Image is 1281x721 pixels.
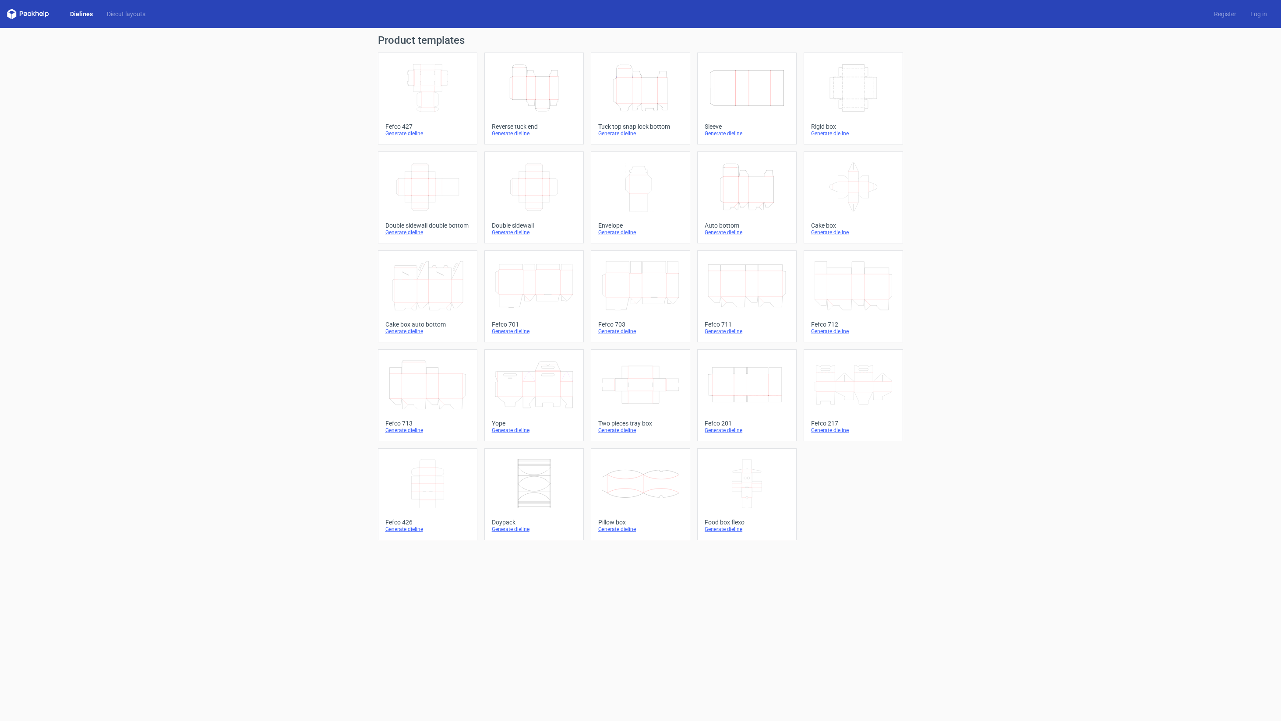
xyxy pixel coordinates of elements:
[697,349,797,441] a: Fefco 201Generate dieline
[804,53,903,144] a: Rigid boxGenerate dieline
[385,321,470,328] div: Cake box auto bottom
[492,222,576,229] div: Double sidewall
[598,328,683,335] div: Generate dieline
[378,250,477,342] a: Cake box auto bottomGenerate dieline
[492,420,576,427] div: Yope
[697,151,797,243] a: Auto bottomGenerate dieline
[1243,10,1274,18] a: Log in
[484,53,584,144] a: Reverse tuck endGenerate dieline
[804,349,903,441] a: Fefco 217Generate dieline
[378,448,477,540] a: Fefco 426Generate dieline
[697,53,797,144] a: SleeveGenerate dieline
[385,222,470,229] div: Double sidewall double bottom
[385,328,470,335] div: Generate dieline
[811,222,896,229] div: Cake box
[705,420,789,427] div: Fefco 201
[811,130,896,137] div: Generate dieline
[598,222,683,229] div: Envelope
[492,130,576,137] div: Generate dieline
[385,229,470,236] div: Generate dieline
[591,250,690,342] a: Fefco 703Generate dieline
[484,250,584,342] a: Fefco 701Generate dieline
[385,526,470,533] div: Generate dieline
[591,448,690,540] a: Pillow boxGenerate dieline
[697,250,797,342] a: Fefco 711Generate dieline
[1207,10,1243,18] a: Register
[63,10,100,18] a: Dielines
[705,427,789,434] div: Generate dieline
[598,427,683,434] div: Generate dieline
[385,130,470,137] div: Generate dieline
[492,526,576,533] div: Generate dieline
[804,151,903,243] a: Cake boxGenerate dieline
[598,229,683,236] div: Generate dieline
[378,151,477,243] a: Double sidewall double bottomGenerate dieline
[598,420,683,427] div: Two pieces tray box
[492,328,576,335] div: Generate dieline
[484,448,584,540] a: DoypackGenerate dieline
[811,427,896,434] div: Generate dieline
[598,130,683,137] div: Generate dieline
[385,427,470,434] div: Generate dieline
[705,519,789,526] div: Food box flexo
[804,250,903,342] a: Fefco 712Generate dieline
[705,229,789,236] div: Generate dieline
[378,53,477,144] a: Fefco 427Generate dieline
[591,53,690,144] a: Tuck top snap lock bottomGenerate dieline
[811,328,896,335] div: Generate dieline
[484,151,584,243] a: Double sidewallGenerate dieline
[492,519,576,526] div: Doypack
[811,321,896,328] div: Fefco 712
[811,229,896,236] div: Generate dieline
[484,349,584,441] a: YopeGenerate dieline
[385,420,470,427] div: Fefco 713
[492,427,576,434] div: Generate dieline
[598,526,683,533] div: Generate dieline
[705,123,789,130] div: Sleeve
[598,519,683,526] div: Pillow box
[598,321,683,328] div: Fefco 703
[378,349,477,441] a: Fefco 713Generate dieline
[492,229,576,236] div: Generate dieline
[697,448,797,540] a: Food box flexoGenerate dieline
[705,526,789,533] div: Generate dieline
[492,321,576,328] div: Fefco 701
[100,10,152,18] a: Diecut layouts
[591,349,690,441] a: Two pieces tray boxGenerate dieline
[591,151,690,243] a: EnvelopeGenerate dieline
[705,321,789,328] div: Fefco 711
[811,420,896,427] div: Fefco 217
[598,123,683,130] div: Tuck top snap lock bottom
[492,123,576,130] div: Reverse tuck end
[385,123,470,130] div: Fefco 427
[705,222,789,229] div: Auto bottom
[378,35,903,46] h1: Product templates
[811,123,896,130] div: Rigid box
[705,328,789,335] div: Generate dieline
[705,130,789,137] div: Generate dieline
[385,519,470,526] div: Fefco 426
